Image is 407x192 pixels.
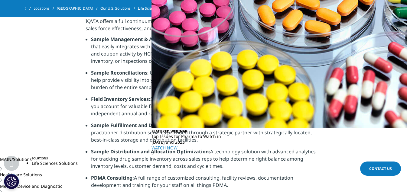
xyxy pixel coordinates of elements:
button: Cookies Settings [4,174,19,189]
p: Top Issues for Pharma to Watch in [DATE] and 2023 [151,133,227,145]
a: WATCH NOW [151,145,227,156]
span: Solutions [13,156,32,162]
h5: FEATURED WEBINAR [151,129,227,133]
